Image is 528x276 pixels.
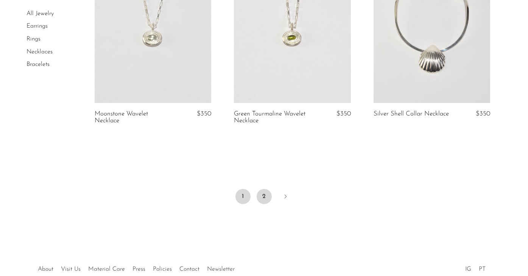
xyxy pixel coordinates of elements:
span: $350 [476,111,490,117]
a: Policies [153,266,172,272]
a: About [38,266,53,272]
a: Green Tourmaline Wavelet Necklace [234,111,311,125]
a: Material Care [88,266,125,272]
a: Contact [179,266,199,272]
ul: Quick links [34,260,238,274]
a: IG [465,266,471,272]
a: Moonstone Wavelet Necklace [95,111,172,125]
ul: Social Medias [461,260,489,274]
a: Next [278,189,293,206]
span: $350 [197,111,211,117]
a: Necklaces [26,49,53,55]
span: 1 [235,189,251,204]
a: PT [479,266,486,272]
a: Silver Shell Collar Necklace [374,111,449,117]
a: 2 [257,189,272,204]
a: All Jewelry [26,11,54,17]
a: Press [132,266,145,272]
a: Bracelets [26,61,50,67]
span: $350 [336,111,351,117]
a: Earrings [26,23,48,30]
a: Visit Us [61,266,81,272]
a: Rings [26,36,40,42]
